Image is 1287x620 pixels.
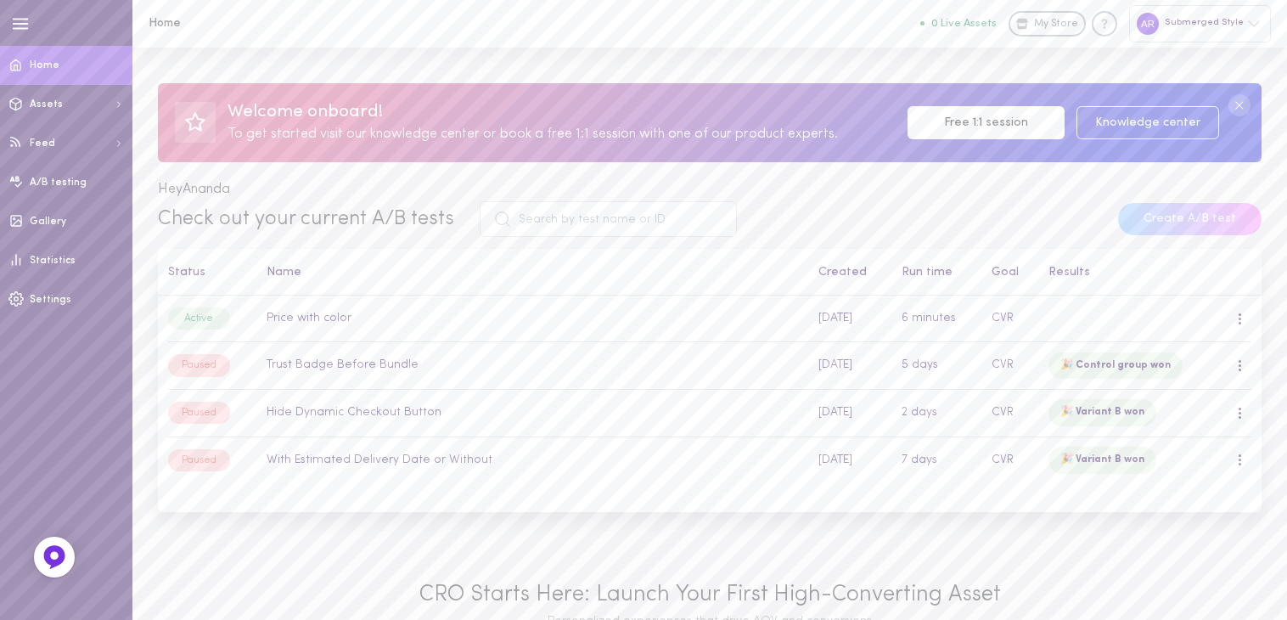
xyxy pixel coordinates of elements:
span: Settings [30,295,71,305]
td: Hide Dynamic Checkout Button [257,389,809,437]
div: Paused [168,354,230,376]
div: Knowledge center [1092,11,1117,37]
div: CRO Starts Here: Launch Your First High-Converting Asset [166,582,1253,608]
div: Paused [168,402,230,424]
td: Price with color [257,296,809,342]
img: Feedback Button [42,544,67,570]
td: CVR [981,389,1038,437]
td: [DATE] [809,342,891,390]
span: Check out your current A/B tests [158,209,454,229]
td: With Estimated Delivery Date or Without [257,437,809,483]
td: [DATE] [809,389,891,437]
th: Created [809,249,891,296]
button: 0 Live Assets [920,18,997,29]
a: My Store [1009,11,1086,37]
td: CVR [981,437,1038,483]
span: My Store [1034,17,1078,32]
span: Gallery [30,217,66,227]
a: Create A/B test [1118,212,1262,225]
button: Create A/B test [1118,203,1262,235]
td: [DATE] [809,437,891,483]
div: 🎉 Variant B won [1048,447,1156,474]
th: Goal [981,249,1038,296]
a: Free 1:1 session [908,106,1065,139]
a: Knowledge center [1076,106,1219,139]
span: Assets [30,99,63,110]
div: Submerged Style [1129,5,1271,42]
th: Name [257,249,809,296]
td: 2 days [891,389,981,437]
div: Welcome onboard! [228,100,896,124]
a: 0 Live Assets [920,18,1009,30]
span: Feed [30,138,55,149]
div: 🎉 Control group won [1048,352,1183,380]
td: 7 days [891,437,981,483]
td: CVR [981,296,1038,342]
div: 🎉 Variant B won [1048,399,1156,426]
td: CVR [981,342,1038,390]
th: Results [1038,249,1225,296]
span: Home [30,60,59,70]
h1: Home [149,17,429,30]
td: [DATE] [809,296,891,342]
div: To get started visit our knowledge center or book a free 1:1 session with one of our product expe... [228,124,896,145]
input: Search by test name or ID [480,201,737,237]
span: Hey Ananda [158,183,230,196]
div: Paused [168,449,230,471]
div: Active [168,307,230,330]
td: 5 days [891,342,981,390]
span: Statistics [30,256,76,266]
td: 6 minutes [891,296,981,342]
th: Status [158,249,257,296]
span: A/B testing [30,178,87,188]
td: Trust Badge Before Bundle [257,342,809,390]
th: Run time [891,249,981,296]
